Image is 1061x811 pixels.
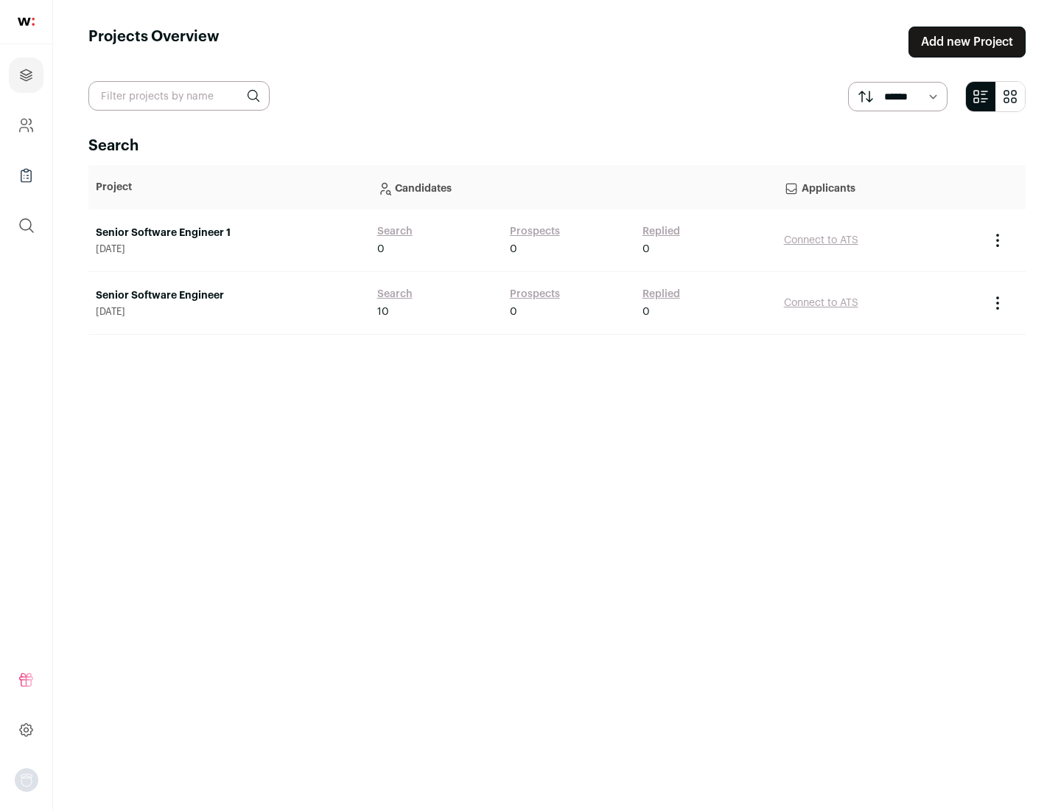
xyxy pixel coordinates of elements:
[642,304,650,319] span: 0
[784,235,858,246] a: Connect to ATS
[908,27,1026,58] a: Add new Project
[377,304,389,319] span: 10
[9,158,43,193] a: Company Lists
[88,81,270,111] input: Filter projects by name
[15,768,38,792] img: nopic.png
[96,288,363,303] a: Senior Software Engineer
[510,287,560,302] a: Prospects
[96,226,363,240] a: Senior Software Engineer 1
[15,768,38,792] button: Open dropdown
[377,224,413,239] a: Search
[784,298,858,308] a: Connect to ATS
[18,18,35,26] img: wellfound-shorthand-0d5821cbd27db2630d0214b213865d53afaa358527fdda9d0ea32b1df1b89c2c.svg
[377,287,413,302] a: Search
[989,294,1006,312] button: Project Actions
[642,224,680,239] a: Replied
[377,242,385,257] span: 0
[642,287,680,302] a: Replied
[88,136,1026,156] h2: Search
[96,243,363,255] span: [DATE]
[510,304,517,319] span: 0
[784,173,974,202] p: Applicants
[96,180,363,195] p: Project
[510,242,517,257] span: 0
[377,173,769,202] p: Candidates
[989,232,1006,249] button: Project Actions
[9,58,43,93] a: Projects
[96,306,363,318] span: [DATE]
[510,224,560,239] a: Prospects
[88,27,220,58] h1: Projects Overview
[9,108,43,143] a: Company and ATS Settings
[642,242,650,257] span: 0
